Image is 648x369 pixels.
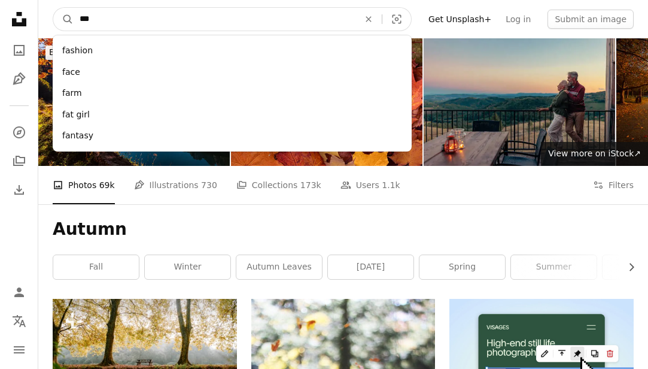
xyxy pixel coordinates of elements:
[53,62,412,83] div: face
[547,10,634,29] button: Submit an image
[328,255,413,279] a: [DATE]
[49,47,197,57] span: Browse premium images on iStock |
[424,38,615,166] img: Retired couple at mountain getaway.
[421,10,498,29] a: Get Unsplash+
[511,255,597,279] a: summer
[49,47,338,57] span: 20% off at [GEOGRAPHIC_DATA] ↗
[7,38,31,62] a: Photos
[53,255,139,279] a: fall
[355,8,382,31] button: Clear
[7,149,31,173] a: Collections
[236,166,321,204] a: Collections 173k
[541,142,648,166] a: View more on iStock↗
[7,120,31,144] a: Explore
[38,38,230,166] img: Autumn on lake Gosau (Gosausee) in Salzkammergut, Austria
[236,255,322,279] a: autumn leaves
[53,219,634,240] h1: Autumn
[53,8,74,31] button: Search Unsplash
[498,10,538,29] a: Log in
[38,38,349,67] a: Browse premium images on iStock|20% off at [GEOGRAPHIC_DATA]↗
[53,40,412,62] div: fashion
[7,309,31,333] button: Language
[382,8,411,31] button: Visual search
[53,125,412,147] div: fantasy
[620,255,634,279] button: scroll list to the right
[53,83,412,104] div: farm
[201,179,217,192] span: 730
[53,7,412,31] form: Find visuals sitewide
[593,166,634,204] button: Filters
[419,255,505,279] a: spring
[7,7,31,34] a: Home — Unsplash
[300,179,321,192] span: 173k
[382,179,400,192] span: 1.1k
[134,166,217,204] a: Illustrations 730
[145,255,230,279] a: winter
[7,280,31,304] a: Log in / Sign up
[340,166,400,204] a: Users 1.1k
[53,104,412,126] div: fat girl
[53,355,237,365] a: a bench sitting in the middle of a forest next to a lake
[7,178,31,202] a: Download History
[548,149,641,158] span: View more on iStock ↗
[7,67,31,91] a: Illustrations
[7,338,31,362] button: Menu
